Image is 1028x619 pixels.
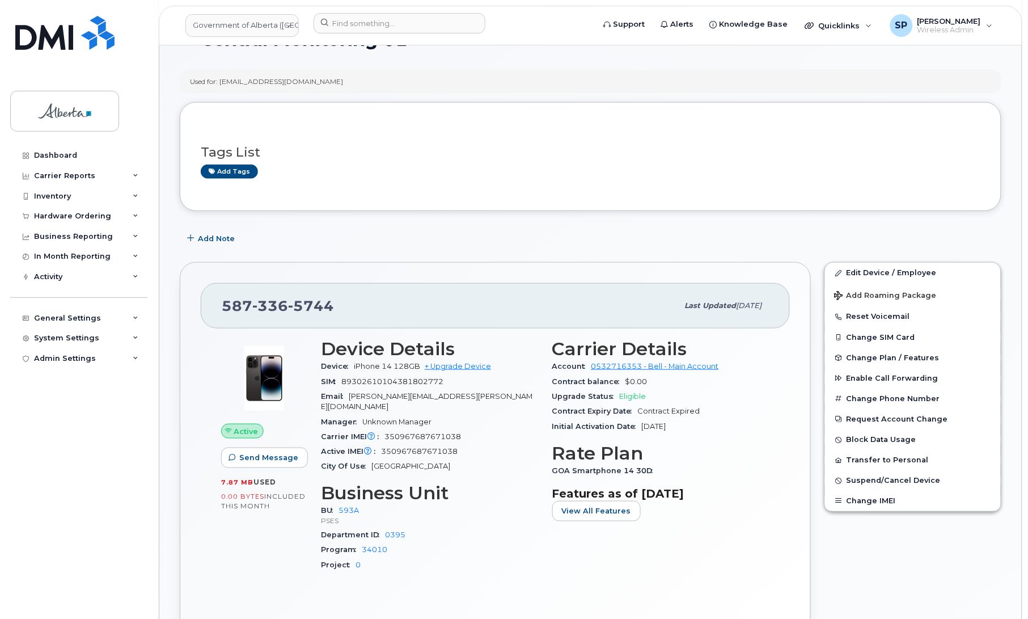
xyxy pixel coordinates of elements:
[201,165,258,179] a: Add tags
[190,77,343,86] div: Used for: [EMAIL_ADDRESS][DOMAIN_NAME]
[221,492,306,511] span: included this month
[595,13,653,36] a: Support
[552,466,659,475] span: GOA Smartphone 14 30D
[834,291,937,302] span: Add Roaming Package
[797,14,880,37] div: Quicklinks
[638,407,700,415] span: Contract Expired
[239,452,298,463] span: Send Message
[819,21,860,30] span: Quicklinks
[562,506,631,517] span: View All Features
[339,507,359,515] a: 593A
[684,301,737,310] span: Last updated
[234,426,259,437] span: Active
[625,377,648,386] span: $0.00
[321,531,385,540] span: Department ID
[642,422,666,431] span: [DATE]
[825,491,1001,511] button: Change IMEI
[384,432,461,441] span: 350967687671038
[591,362,719,370] a: 0532716353 - Bell - Main Account
[362,546,387,554] a: 34010
[825,263,1001,283] a: Edit Device / Employee
[847,374,938,382] span: Enable Call Forwarding
[252,297,288,314] span: 336
[321,483,539,504] h3: Business Unit
[552,362,591,370] span: Account
[552,339,770,359] h3: Carrier Details
[825,368,1001,389] button: Enable Call Forwarding
[198,233,235,244] span: Add Note
[552,443,770,464] h3: Rate Plan
[371,462,450,470] span: [GEOGRAPHIC_DATA]
[321,507,339,515] span: BU
[341,377,443,386] span: 89302610104381802772
[221,493,264,501] span: 0.00 Bytes
[321,392,532,411] span: [PERSON_NAME][EMAIL_ADDRESS][PERSON_NAME][DOMAIN_NAME]
[314,13,485,33] input: Find something...
[221,478,253,486] span: 7.87 MB
[737,301,762,310] span: [DATE]
[356,561,361,570] a: 0
[321,392,349,401] span: Email
[230,344,298,412] img: image20231002-3703462-njx0qo.jpeg
[552,377,625,386] span: Contract balance
[321,462,371,470] span: City Of Use
[825,470,1001,491] button: Suspend/Cancel Device
[917,16,981,26] span: [PERSON_NAME]
[354,362,420,370] span: iPhone 14 128GB
[620,392,646,401] span: Eligible
[321,561,356,570] span: Project
[825,327,1001,348] button: Change SIM Card
[825,450,1001,470] button: Transfer to Personal
[917,26,981,35] span: Wireless Admin
[847,477,941,485] span: Suspend/Cancel Device
[552,422,642,431] span: Initial Activation Date
[552,392,620,401] span: Upgrade Status
[180,228,244,249] button: Add Note
[425,362,491,370] a: + Upgrade Device
[825,429,1001,450] button: Block Data Usage
[201,145,980,159] h3: Tags List
[702,13,796,36] a: Knowledge Base
[670,19,694,30] span: Alerts
[321,516,539,526] p: PSES
[321,447,381,456] span: Active IMEI
[552,407,638,415] span: Contract Expiry Date
[825,409,1001,429] button: Request Account Change
[362,418,431,426] span: Unknown Manager
[321,377,341,386] span: SIM
[321,418,362,426] span: Manager
[720,19,788,30] span: Knowledge Base
[185,14,299,37] a: Government of Alberta (GOA)
[321,432,384,441] span: Carrier IMEI
[613,19,645,30] span: Support
[552,487,770,501] h3: Features as of [DATE]
[321,362,354,370] span: Device
[847,353,940,362] span: Change Plan / Features
[882,14,1001,37] div: Susannah Parlee
[653,13,702,36] a: Alerts
[825,389,1001,409] button: Change Phone Number
[825,348,1001,368] button: Change Plan / Features
[385,531,405,540] a: 0395
[321,339,539,359] h3: Device Details
[825,283,1001,306] button: Add Roaming Package
[221,448,308,468] button: Send Message
[288,297,334,314] span: 5744
[253,478,276,486] span: used
[321,546,362,554] span: Program
[825,306,1001,327] button: Reset Voicemail
[222,297,334,314] span: 587
[381,447,458,456] span: 350967687671038
[895,19,908,32] span: SP
[552,501,641,521] button: View All Features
